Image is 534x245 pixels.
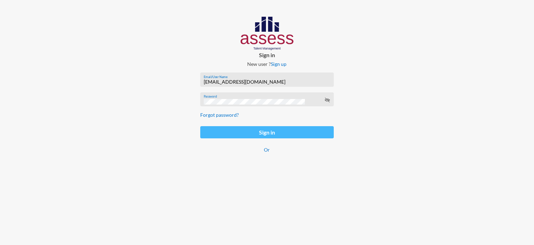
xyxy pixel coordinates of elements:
p: Or [200,147,334,153]
p: Sign in [195,52,339,58]
a: Forgot password? [200,112,239,118]
button: Sign in [200,126,334,138]
img: AssessLogoo.svg [241,17,294,50]
p: New user ? [195,61,339,67]
input: Email/User Name [204,79,330,85]
a: Sign up [271,61,286,67]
